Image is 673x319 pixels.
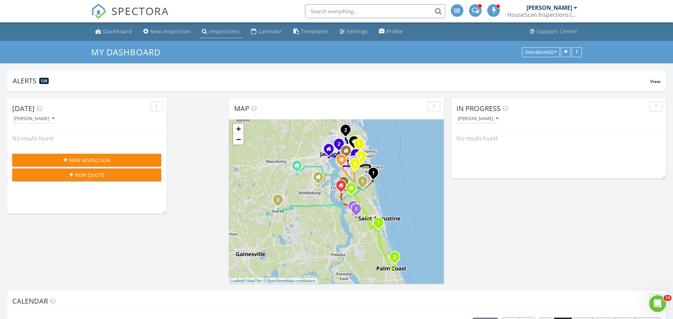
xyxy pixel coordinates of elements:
div: [PERSON_NAME] [458,116,498,121]
span: [DATE] [12,104,35,113]
a: Zoom out [233,134,244,145]
i: 1 [358,142,361,147]
a: Settings [337,25,371,38]
div: 113 Crown Wheel Cir, Fruit Cove FL 32259 [341,185,345,189]
div: 9212 Sugarland Dr, Jacksonville, FL 32256 [355,164,359,168]
a: Support Center [527,25,580,38]
div: 4495 Goldcrest Ln, Jacksonville, FL 32224 [361,156,365,160]
button: New Inspection [12,154,161,166]
iframe: Intercom live chat [649,295,666,312]
button: New Quote [12,168,161,181]
div: 75 Brook Hills Dr , Ponte Vedra , FL 32081 [366,179,370,183]
a: SPECTORA [91,9,169,24]
div: Templates [301,28,328,35]
a: Dashboard [93,25,135,38]
div: Inspections [209,28,240,35]
a: © MapTiler [243,279,262,283]
span: 126 [41,78,47,83]
button: [PERSON_NAME] [456,114,500,124]
div: No results found [7,129,166,148]
i: 1 [354,152,357,157]
span: Calendar [12,296,48,306]
div: 324 John's Creek Pkwy, St. Augustine FL 32092 [351,188,355,192]
a: © OpenStreetMap contributors [263,279,315,283]
a: Templates [291,25,331,38]
span: SPECTORA [111,4,169,18]
i: 1 [365,177,367,182]
i: 2 [344,128,347,133]
a: Zoom in [233,124,244,134]
div: 5 Guana Dr, PONTE VEDRA BEACH, FL 32082 [373,173,378,177]
a: New Inspection [141,25,193,38]
div: No results found [451,129,666,148]
div: 12489 N Windy Willows Dr , Jacksonville, FL 32225 [359,144,363,148]
img: The Best Home Inspection Software - Spectora [91,4,107,19]
input: Search everything... [305,4,445,18]
div: 183 Scotland Yard Blvd, Fruit Cove, FL 32259 [344,182,348,186]
div: HouseScan Inspections (HOME) [507,11,577,18]
span: New Quote [75,171,104,179]
div: 25 Knight Boxx Rd., Orange Park FL 32065 [318,177,322,181]
div: 3131 Little Kern Ln, Jacksonville, FL 32226 [346,130,350,134]
div: 5240 County Road 208 , St. Augustine, FL 32092 [356,209,360,213]
i: 1 [355,207,358,212]
i: 1 [372,171,375,176]
span: Map [234,104,249,113]
span: In Progress [456,104,501,113]
a: Leaflet [231,279,242,283]
div: 4 Marina Point Pl , Palm Coast, FL 32137 [395,257,399,261]
button: [PERSON_NAME] [12,114,56,124]
div: [PERSON_NAME] [14,116,54,121]
div: Alerts [13,76,650,85]
div: 3322 Mayflower St., Jacksonville FL 32205 [329,149,333,153]
a: Company Profile [376,25,406,38]
div: 1421 Kipling Ln , Ponte Vedra , FL 32081 [362,181,367,185]
a: My Dashboard [91,46,166,58]
div: 4119 Marianna Rd., Jacksonville FL 32217 [341,159,346,164]
a: Calendar [248,25,285,38]
a: Inspections [199,25,243,38]
span: New Inspection [69,157,110,164]
div: Calendar [258,28,282,35]
i: 2 [393,255,396,260]
i: 3 [354,162,356,167]
div: Support Center [537,28,578,35]
div: Settings [347,28,368,35]
div: 1928 Brackland St, Jacksonville, FL 32206 [339,144,343,148]
i: 2 [338,142,340,147]
div: Profile [387,28,403,35]
span: 10 [664,295,672,301]
span: View [650,78,660,84]
i: 2 [342,180,345,185]
div: 785 W Market Rd, Starke, FL 32091 [278,200,282,204]
button: Dashboards [522,47,560,57]
div: [PERSON_NAME] [526,4,572,11]
i: 1 [361,179,364,184]
div: New Inspection [150,28,191,35]
div: 82 Andora St, St. Augustine, FL 32086 [379,222,383,227]
div: Dashboard [103,28,132,35]
div: 1019 Acapulco Rd., Jacksonville FL 32216 [346,151,350,155]
div: Dashboards [525,50,557,55]
i: 2 [277,198,279,203]
i: 2 [360,154,362,159]
div: 8703 Harvest Moon Ln, Jacksonville FL 32234 [297,165,301,169]
i: 1 [377,221,380,226]
div: | [229,278,317,284]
